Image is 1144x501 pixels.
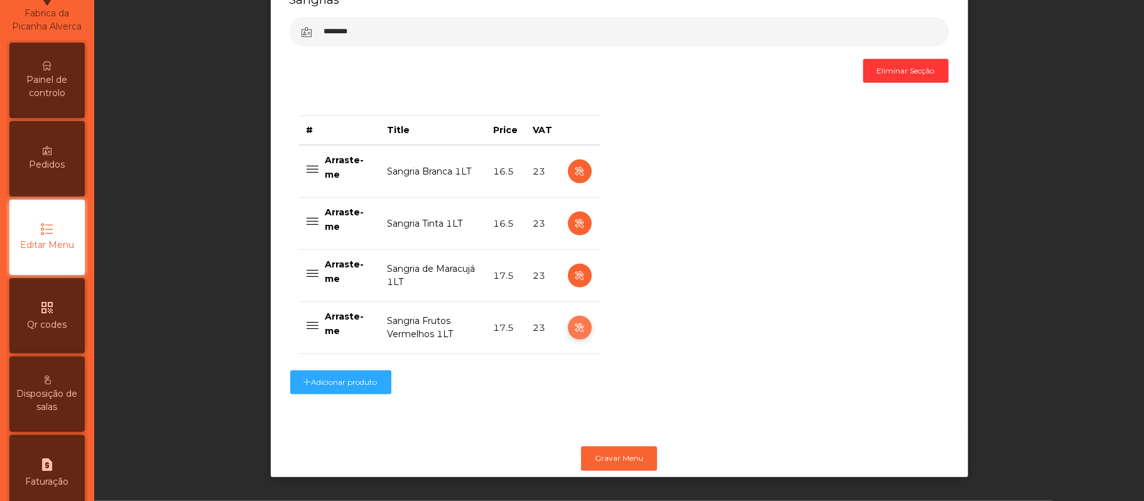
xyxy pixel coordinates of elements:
[26,475,69,488] span: Faturação
[40,300,55,315] i: qr_code
[325,257,373,286] p: Arraste-me
[379,250,486,302] td: Sangria de Maracujá 1LT
[40,457,55,472] i: request_page
[20,239,74,252] span: Editar Menu
[325,205,373,234] p: Arraste-me
[325,310,373,338] p: Arraste-me
[299,116,380,146] th: #
[379,145,486,198] td: Sangria Branca 1LT
[13,387,82,414] span: Disposição de salas
[525,302,560,354] td: 23
[379,302,486,354] td: Sangria Frutos Vermelhos 1LT
[290,370,391,394] button: Adicionar produto
[13,73,82,100] span: Painel de controlo
[379,198,486,250] td: Sangria Tinta 1LT
[863,59,949,83] button: Eliminar Secção
[525,145,560,198] td: 23
[525,198,560,250] td: 23
[486,250,525,302] td: 17.5
[525,250,560,302] td: 23
[30,158,65,171] span: Pedidos
[486,116,525,146] th: Price
[379,116,486,146] th: Title
[486,302,525,354] td: 17.5
[525,116,560,146] th: VAT
[325,153,373,181] p: Arraste-me
[486,198,525,250] td: 16.5
[581,446,657,470] button: Gravar Menu
[28,318,67,331] span: Qr codes
[486,145,525,198] td: 16.5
